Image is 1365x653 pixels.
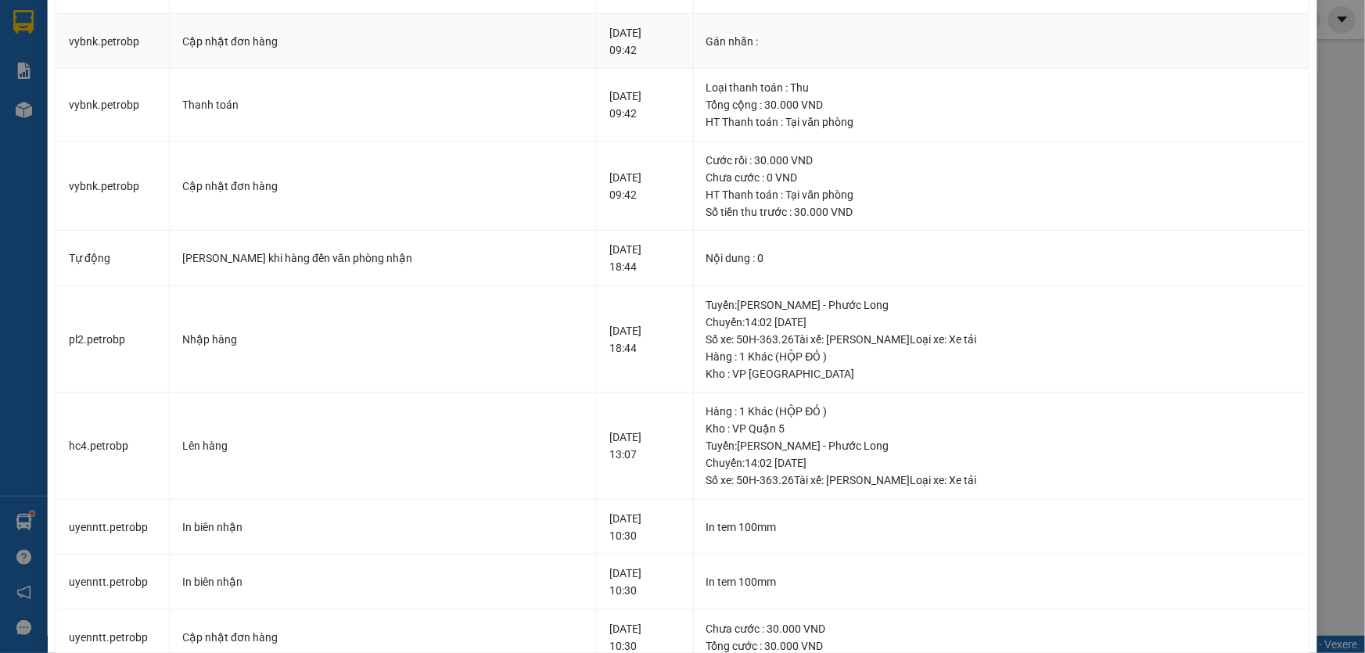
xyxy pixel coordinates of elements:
div: [DATE] 13:07 [609,429,681,463]
div: Gán nhãn : [706,33,1296,50]
div: Cước rồi : 30.000 VND [706,152,1296,169]
div: Tổng cộng : 30.000 VND [706,96,1296,113]
div: Hàng : 1 Khác (HỘP ĐỎ ) [706,348,1296,365]
div: Hàng : 1 Khác (HỘP ĐỎ ) [706,403,1296,420]
div: In tem 100mm [706,573,1296,590]
div: Tuyến : [PERSON_NAME] - Phước Long Chuyến: 14:02 [DATE] Số xe: 50H-363.26 Tài xế: [PERSON_NAME] ... [706,296,1296,348]
div: Thanh toán [182,96,584,113]
div: Chưa cước : 30.000 VND [706,620,1296,637]
td: vybnk.petrobp [56,142,170,231]
div: Loại thanh toán : Thu [706,79,1296,96]
td: pl2.petrobp [56,286,170,393]
div: [DATE] 09:42 [609,24,681,59]
td: hc4.petrobp [56,393,170,500]
div: HT Thanh toán : Tại văn phòng [706,113,1296,131]
div: Lên hàng [182,437,584,454]
div: [DATE] 18:44 [609,322,681,357]
div: Số tiền thu trước : 30.000 VND [706,203,1296,221]
div: In biên nhận [182,518,584,536]
div: Kho : VP [GEOGRAPHIC_DATA] [706,365,1296,382]
div: Cập nhật đơn hàng [182,33,584,50]
td: uyenntt.petrobp [56,500,170,555]
div: Cập nhật đơn hàng [182,629,584,646]
div: Nội dung : 0 [706,249,1296,267]
td: vybnk.petrobp [56,69,170,142]
div: Tuyến : [PERSON_NAME] - Phước Long Chuyến: 14:02 [DATE] Số xe: 50H-363.26 Tài xế: [PERSON_NAME] ... [706,437,1296,489]
div: Nhập hàng [182,331,584,348]
div: [DATE] 10:30 [609,510,681,544]
div: Kho : VP Quận 5 [706,420,1296,437]
div: Cập nhật đơn hàng [182,178,584,195]
td: Tự động [56,231,170,286]
div: [DATE] 09:42 [609,88,681,122]
td: vybnk.petrobp [56,14,170,70]
div: In tem 100mm [706,518,1296,536]
div: Chưa cước : 0 VND [706,169,1296,186]
td: uyenntt.petrobp [56,554,170,610]
div: In biên nhận [182,573,584,590]
div: [DATE] 09:42 [609,169,681,203]
div: HT Thanh toán : Tại văn phòng [706,186,1296,203]
div: [PERSON_NAME] khi hàng đến văn phòng nhận [182,249,584,267]
div: [DATE] 18:44 [609,241,681,275]
div: [DATE] 10:30 [609,565,681,599]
